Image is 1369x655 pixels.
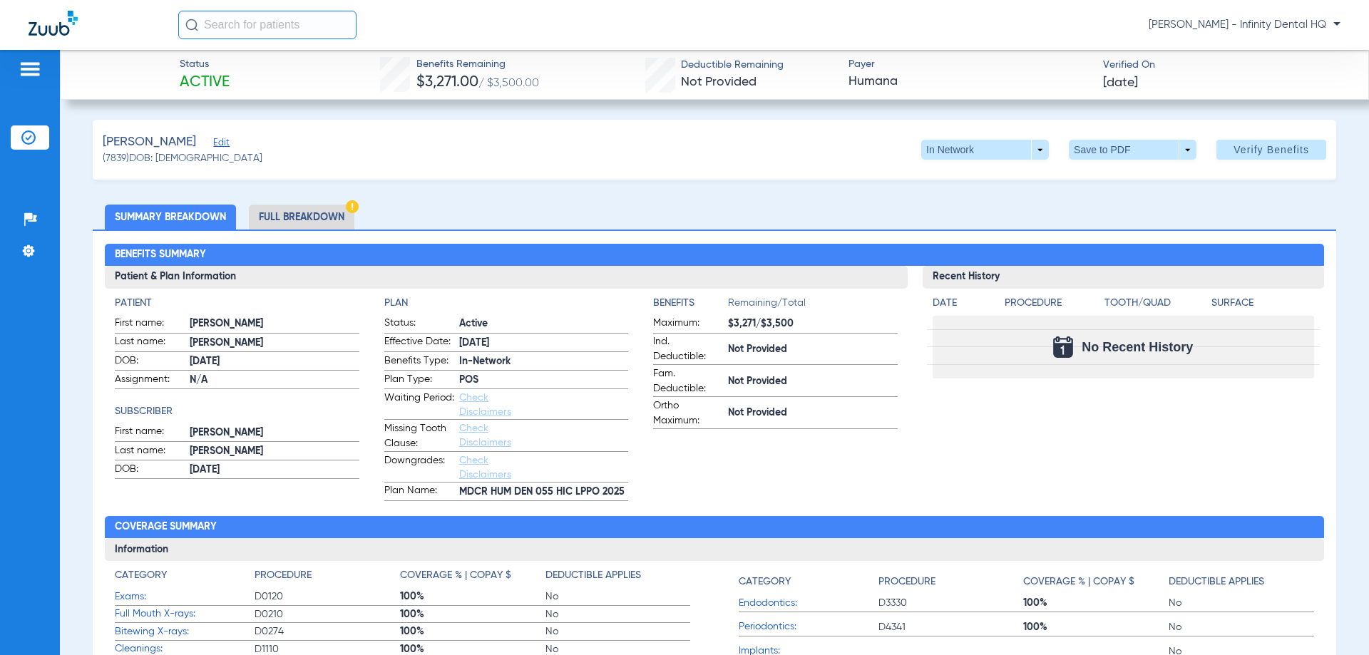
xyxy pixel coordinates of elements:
img: Zuub Logo [29,11,78,36]
span: Ortho Maximum: [653,398,723,428]
h4: Patient [115,296,359,311]
img: Search Icon [185,19,198,31]
span: Remaining/Total [728,296,897,316]
app-breakdown-title: Category [115,568,255,588]
span: POS [459,373,628,388]
span: 100% [400,624,545,639]
span: Last name: [115,443,185,460]
h4: Date [933,296,993,311]
li: Full Breakdown [249,205,354,229]
span: Ind. Deductible: [653,334,723,364]
app-breakdown-title: Category [739,568,878,594]
h4: Coverage % | Copay $ [400,568,511,583]
app-breakdown-title: Procedure [255,568,400,588]
span: No [1169,620,1314,634]
h4: Coverage % | Copay $ [1023,574,1134,589]
span: Humana [848,73,1091,91]
a: Check Disclaimers [459,393,511,417]
span: $3,271.00 [416,75,478,90]
span: Plan Type: [384,372,454,389]
h3: Information [105,538,1323,561]
span: Not Provided [728,374,897,389]
span: Benefits Remaining [416,57,539,72]
span: Waiting Period: [384,391,454,419]
span: No [545,589,691,604]
h4: Subscriber [115,404,359,419]
span: D0210 [255,607,400,622]
span: 100% [400,589,545,604]
span: Last name: [115,334,185,351]
span: No [545,607,691,622]
span: N/A [190,373,359,388]
span: Full Mouth X-rays: [115,607,255,622]
span: Not Provided [728,406,897,421]
span: [PERSON_NAME] [190,444,359,459]
app-breakdown-title: Coverage % | Copay $ [400,568,545,588]
span: D0274 [255,624,400,639]
span: [DATE] [459,336,628,351]
span: No [1169,596,1314,610]
span: [DATE] [1103,74,1138,92]
button: Save to PDF [1069,140,1196,160]
span: [DATE] [190,463,359,478]
span: [PERSON_NAME] [190,316,359,331]
h3: Recent History [923,266,1324,289]
input: Search for patients [178,11,357,39]
span: Edit [213,138,226,151]
span: Fam. Deductible: [653,366,723,396]
h4: Benefits [653,296,728,311]
h4: Category [115,568,167,583]
img: Hazard [346,200,359,213]
span: [PERSON_NAME] [190,336,359,351]
h4: Deductible Applies [545,568,641,583]
span: Endodontics: [739,596,878,611]
img: Calendar [1053,336,1073,358]
h4: Procedure [1005,296,1099,311]
span: DOB: [115,462,185,479]
span: Bitewing X-rays: [115,624,255,639]
app-breakdown-title: Tooth/Quad [1104,296,1206,316]
app-breakdown-title: Date [933,296,993,316]
span: DOB: [115,354,185,371]
span: Active [180,73,230,93]
span: (7839) DOB: [DEMOGRAPHIC_DATA] [103,151,262,166]
span: Verified On [1103,58,1345,73]
span: D4341 [878,620,1024,634]
span: Plan Name: [384,483,454,500]
h4: Procedure [878,574,935,589]
span: Periodontics: [739,619,878,634]
span: D0120 [255,589,400,604]
app-breakdown-title: Coverage % | Copay $ [1023,568,1169,594]
span: / $3,500.00 [478,78,539,89]
span: [DATE] [190,354,359,369]
h4: Surface [1211,296,1313,311]
h4: Plan [384,296,628,311]
span: [PERSON_NAME] - Infinity Dental HQ [1149,18,1340,32]
app-breakdown-title: Procedure [878,568,1024,594]
span: Downgrades: [384,453,454,482]
span: Not Provided [728,342,897,357]
h2: Benefits Summary [105,244,1323,267]
span: [PERSON_NAME] [103,133,196,151]
span: First name: [115,424,185,441]
span: D3330 [878,596,1024,610]
app-breakdown-title: Procedure [1005,296,1099,316]
span: 100% [1023,620,1169,634]
img: hamburger-icon [19,61,41,78]
app-breakdown-title: Surface [1211,296,1313,316]
span: Exams: [115,589,255,604]
span: 100% [400,607,545,622]
a: Check Disclaimers [459,455,511,480]
span: Status: [384,316,454,333]
h4: Procedure [255,568,312,583]
span: MDCR HUM DEN 055 HIC LPPO 2025 [459,485,628,500]
span: Deductible Remaining [681,58,784,73]
span: Active [459,316,628,331]
app-breakdown-title: Deductible Applies [545,568,691,588]
a: Check Disclaimers [459,423,511,448]
span: Missing Tooth Clause: [384,421,454,451]
button: In Network [921,140,1049,160]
